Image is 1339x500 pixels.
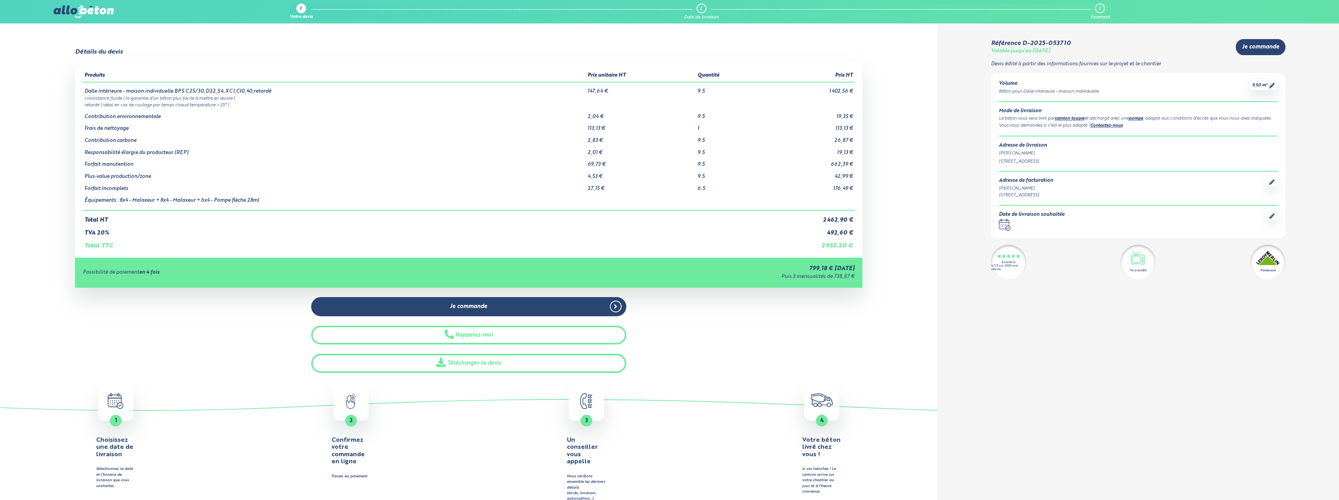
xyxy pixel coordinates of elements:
div: Partenaire [1260,268,1276,273]
div: [STREET_ADDRESS] [999,192,1053,199]
div: [PERSON_NAME] [999,150,1278,157]
div: 799,18 € [DATE] [478,265,855,272]
td: 113,13 € [586,120,696,132]
td: 9.5 [696,156,762,168]
span: Je commande [1242,44,1279,50]
td: Total TTC [83,236,762,249]
td: 19,13 € [762,144,855,156]
a: Je commande [1236,39,1285,55]
div: A vos taloches ! Le camion arrive sur votre chantier au jour et à l'heure convenue [802,466,841,495]
strong: en 4 fois [139,270,160,275]
th: Quantité [696,70,762,82]
div: 3 [1099,6,1101,11]
td: 1 402,56 € [762,82,855,95]
img: allobéton [54,5,114,18]
td: 2 955,50 € [762,236,855,249]
div: Vous vous demandez si c’est le plus adapté ? . [999,122,1278,129]
div: Vu à la télé [1130,268,1146,273]
th: Produits [83,70,586,82]
th: Prix HT [762,70,855,82]
td: 662,39 € [762,156,855,168]
td: Contribution environnementale [83,108,586,120]
td: 9.5 [696,168,762,180]
h4: Un conseiller vous appelle [567,437,606,466]
div: Référence D-2025-053710 [991,40,1071,47]
div: Sélectionnez la date et l’horaire de livraison que vous souhaitez. [96,466,135,489]
div: [PERSON_NAME] [999,185,1053,192]
div: 2 [700,6,702,11]
td: 176,49 € [762,180,855,192]
td: Forfait Incomplets [83,180,586,192]
td: Forfait manutention [83,156,586,168]
td: TVA 20% [83,224,762,237]
div: Volume [999,81,1099,87]
div: Excellent [1002,261,1015,264]
td: Équipements : 8x4 - Malaxeur + 8x4 - Malaxeur + 6x4 - Pompe flèche 28ml [83,192,586,210]
td: 26,87 € [762,132,855,144]
div: 4.7/5 sur 2300 avis clients [991,264,1026,271]
div: Détails du devis [75,48,123,56]
a: pompe [1129,116,1143,121]
a: 2 Date de livraison [684,4,719,20]
div: Paiement [1090,15,1110,20]
td: 2,04 € [586,108,696,120]
td: retardé ( idéal en cas de coulage par temps chaud température > 25° ) [83,101,855,108]
iframe: Help widget launcher [1269,470,1330,491]
a: camion toupie [1055,116,1084,121]
td: Dalle intérieure - maison individuelle BPS C25/30,D22,S4,XC1,Cl0,40,retardé [83,82,586,95]
a: Contactez-nous [1090,124,1123,128]
td: 1 [696,120,762,132]
td: 42,99 € [762,168,855,180]
p: Devis édité à partir des informations fournies sur le projet et le chantier [991,61,1286,67]
td: 4,53 € [586,168,696,180]
span: 2 [350,418,353,423]
a: Je commande [311,297,626,316]
h4: Confirmez votre commande en ligne [332,437,371,466]
h4: Choisissez une date de livraison [96,437,135,458]
div: Adresse de livraison [999,143,1278,149]
td: 69,73 € [586,156,696,168]
div: Béton pour Dalle intérieure - maison individuelle [999,88,1099,95]
a: 3 Paiement [1090,4,1110,20]
td: 27,15 € [586,180,696,192]
div: Date de livraison [684,15,719,20]
td: consistance fluide ( la garantie d’un béton plus facile à mettre en œuvre ) [83,95,855,101]
td: Plus-value production/zone [83,168,586,180]
td: Responsabilité élargie du producteur (REP) [83,144,586,156]
span: Je commande [450,303,487,310]
div: Adresse de facturation [999,178,1053,184]
td: 9.5 [696,132,762,144]
td: 2,83 € [586,132,696,144]
td: 147,64 € [586,82,696,95]
td: 9.5 [696,144,762,156]
td: 9.5 [696,82,762,95]
td: Frais de nettoyage [83,120,586,132]
div: Passez au paiement [332,474,371,479]
div: Date de livraison souhaitée [999,212,1065,218]
td: 113,13 € [762,120,855,132]
span: 3 [585,418,588,423]
span: 1 [115,418,117,423]
td: 19,35 € [762,108,855,120]
div: Possibilité de paiement [83,270,478,276]
div: Votre devis [290,15,313,20]
td: 2,01 € [586,144,696,156]
td: Total HT [83,210,762,224]
td: Contribution carbone [83,132,586,144]
td: 2 462,90 € [762,210,855,224]
div: Valable jusqu'au [DATE] [991,48,1050,54]
a: 2 Confirmez votre commande en ligne Passez au paiement [235,385,467,480]
span: 4 [820,418,824,423]
a: Télécharger le devis [311,354,626,373]
div: [STREET_ADDRESS] [999,158,1278,165]
th: Prix unitaire HT [586,70,696,82]
div: 1 [300,7,301,12]
button: Rappelez-moi [311,326,626,345]
td: 9.5 [696,108,762,120]
div: Le béton vous sera livré par et déchargé avec une , adapté aux conditions d'accès que vous nous a... [999,115,1278,122]
td: 6.5 [696,180,762,192]
img: truck.c7a9816ed8b9b1312949.png [811,393,833,407]
h4: Votre béton livré chez vous ! [802,437,841,458]
td: 492,60 € [762,224,855,237]
div: Puis 3 mensualités de 738,87 € [478,274,855,280]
